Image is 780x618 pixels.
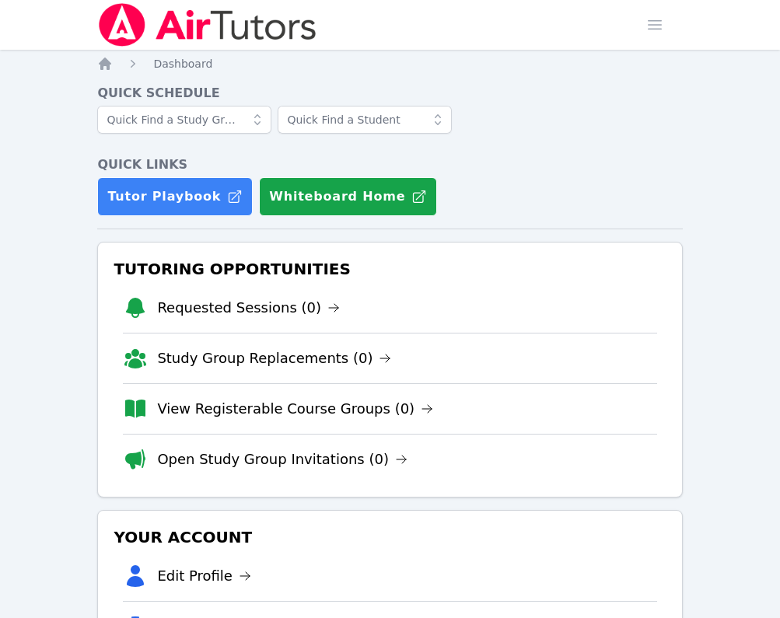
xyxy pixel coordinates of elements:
[110,523,669,551] h3: Your Account
[97,155,682,174] h4: Quick Links
[157,347,391,369] a: Study Group Replacements (0)
[153,56,212,72] a: Dashboard
[97,3,317,47] img: Air Tutors
[97,106,271,134] input: Quick Find a Study Group
[97,56,682,72] nav: Breadcrumb
[259,177,437,216] button: Whiteboard Home
[157,297,340,319] a: Requested Sessions (0)
[153,58,212,70] span: Dashboard
[157,565,251,587] a: Edit Profile
[97,84,682,103] h4: Quick Schedule
[157,398,433,420] a: View Registerable Course Groups (0)
[97,177,253,216] a: Tutor Playbook
[110,255,669,283] h3: Tutoring Opportunities
[157,449,407,470] a: Open Study Group Invitations (0)
[278,106,452,134] input: Quick Find a Student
